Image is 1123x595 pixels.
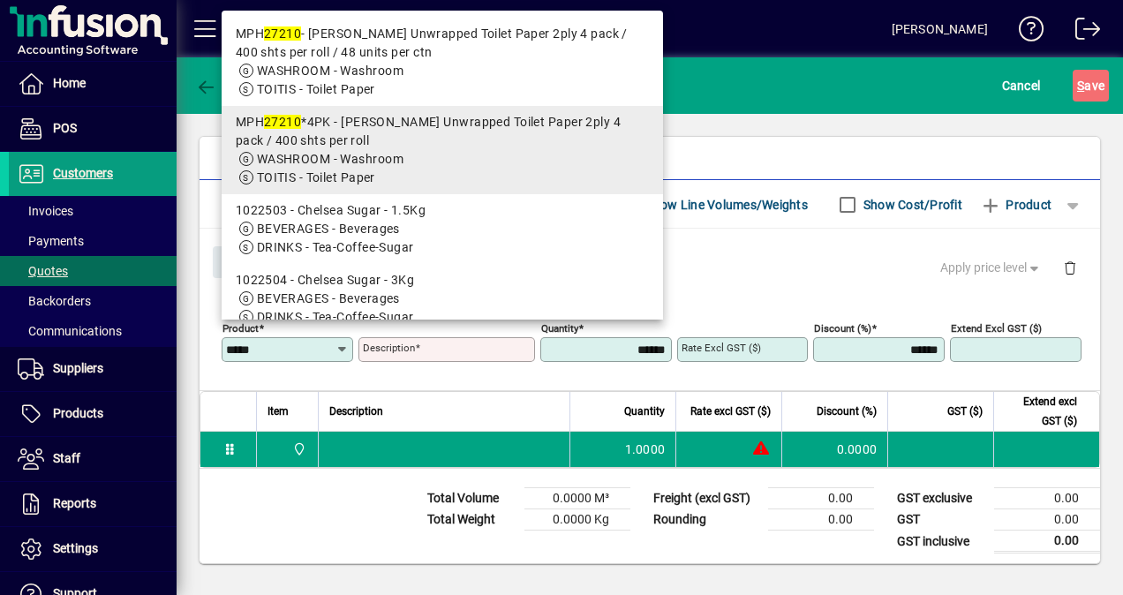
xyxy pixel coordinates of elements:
[220,248,266,277] span: Close
[257,152,403,166] span: WASHROOM - Washroom
[524,488,630,509] td: 0.0000 M³
[208,253,277,269] app-page-header-button: Close
[53,121,77,135] span: POS
[9,527,177,571] a: Settings
[644,509,768,531] td: Rounding
[418,488,524,509] td: Total Volume
[257,64,403,78] span: WASHROOM - Washroom
[1077,79,1084,93] span: S
[1006,4,1044,61] a: Knowledge Base
[781,432,887,467] td: 0.0000
[768,488,874,509] td: 0.00
[947,402,983,421] span: GST ($)
[1002,72,1041,100] span: Cancel
[363,342,415,354] mat-label: Description
[268,402,289,421] span: Item
[236,113,649,150] div: MPH *4PK - [PERSON_NAME] Unwrapped Toilet Paper 2ply 4 pack / 400 shts per roll
[18,294,91,308] span: Backorders
[933,252,1050,284] button: Apply price level
[817,402,877,421] span: Discount (%)
[257,291,400,305] span: BEVERAGES - Beverages
[624,402,665,421] span: Quantity
[329,402,383,421] span: Description
[264,26,301,41] em: 27210
[9,286,177,316] a: Backorders
[257,82,375,96] span: TOITIS - Toilet Paper
[222,264,663,334] mat-option: 1022504 - Chelsea Sugar - 3Kg
[213,246,273,278] button: Close
[1073,70,1109,102] button: Save
[222,18,663,106] mat-option: MPH27210 - Matthews Unwrapped Toilet Paper 2ply 4 pack / 400 shts per roll / 48 units per ctn
[644,488,768,509] td: Freight (excl GST)
[994,509,1100,531] td: 0.00
[541,322,578,335] mat-label: Quantity
[257,170,375,185] span: TOITIS - Toilet Paper
[9,62,177,106] a: Home
[524,509,630,531] td: 0.0000 Kg
[682,342,761,354] mat-label: Rate excl GST ($)
[1062,4,1101,61] a: Logout
[814,322,871,335] mat-label: Discount (%)
[951,322,1042,335] mat-label: Extend excl GST ($)
[222,322,259,335] mat-label: Product
[1049,246,1091,289] button: Delete
[940,259,1043,277] span: Apply price level
[53,406,103,420] span: Products
[257,310,414,324] span: DRINKS - Tea-Coffee-Sugar
[1049,260,1091,275] app-page-header-button: Delete
[53,361,103,375] span: Suppliers
[18,324,122,338] span: Communications
[236,201,649,220] div: 1022503 - Chelsea Sugar - 1.5Kg
[9,107,177,151] a: POS
[264,115,301,129] em: 27210
[9,437,177,481] a: Staff
[9,316,177,346] a: Communications
[892,15,988,43] div: [PERSON_NAME]
[860,196,962,214] label: Show Cost/Profit
[994,531,1100,553] td: 0.00
[994,488,1100,509] td: 0.00
[53,76,86,90] span: Home
[9,347,177,391] a: Suppliers
[9,196,177,226] a: Invoices
[195,79,254,93] span: Back
[418,509,524,531] td: Total Weight
[53,166,113,180] span: Customers
[191,70,259,102] button: Back
[9,256,177,286] a: Quotes
[888,488,994,509] td: GST exclusive
[53,496,96,510] span: Reports
[768,509,874,531] td: 0.00
[1005,392,1077,431] span: Extend excl GST ($)
[236,271,649,290] div: 1022504 - Chelsea Sugar - 3Kg
[200,229,1100,293] div: Product
[1077,72,1104,100] span: ave
[998,70,1045,102] button: Cancel
[9,482,177,526] a: Reports
[888,509,994,531] td: GST
[690,402,771,421] span: Rate excl GST ($)
[18,204,73,218] span: Invoices
[18,264,68,278] span: Quotes
[53,541,98,555] span: Settings
[9,226,177,256] a: Payments
[177,70,274,102] app-page-header-button: Back
[236,25,649,62] div: MPH - [PERSON_NAME] Unwrapped Toilet Paper 2ply 4 pack / 400 shts per roll / 48 units per ctn
[257,240,414,254] span: DRINKS - Tea-Coffee-Sugar
[18,234,84,248] span: Payments
[9,392,177,436] a: Products
[222,106,663,194] mat-option: MPH27210*4PK - Matthews Unwrapped Toilet Paper 2ply 4 pack / 400 shts per roll
[288,440,308,459] span: Central
[888,531,994,553] td: GST inclusive
[257,222,400,236] span: BEVERAGES - Beverages
[625,441,666,458] span: 1.0000
[53,451,80,465] span: Staff
[222,194,663,264] mat-option: 1022503 - Chelsea Sugar - 1.5Kg
[643,196,808,214] label: Show Line Volumes/Weights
